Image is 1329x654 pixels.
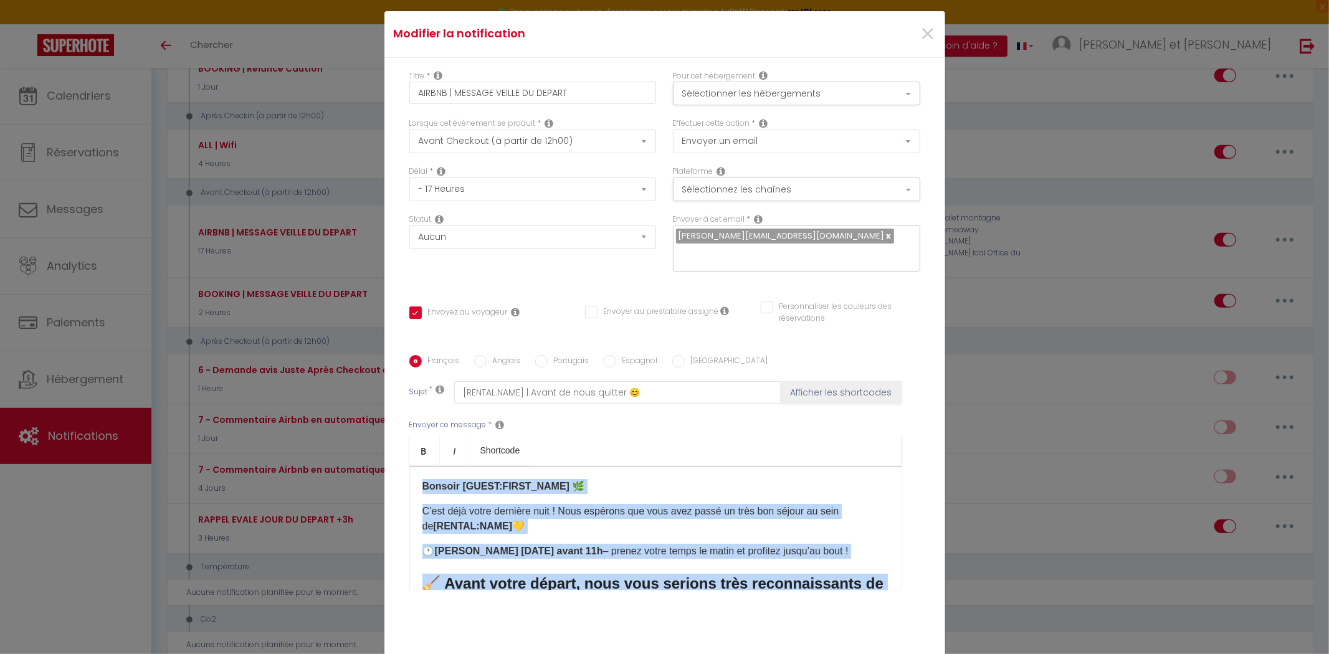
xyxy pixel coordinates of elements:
i: This Rental [760,70,768,80]
label: Anglais [487,355,521,369]
p: C’est déjà votre dernière nuit ! Nous espérons que vous avez passé un très bon séjour au sein de 💛 [422,504,888,534]
a: Bold [409,435,440,465]
label: Envoyez au voyageur [422,306,508,320]
i: Event Occur [545,118,554,128]
label: Espagnol [616,355,658,369]
h3: 🧹 Avant votre départ, nous vous serions très reconnaissants de : [422,574,888,614]
button: Sélectionnez les chaînes [673,178,920,201]
a: Shortcode [470,435,530,465]
strong: [RENTAL:NAME] [433,521,512,531]
i: Message [496,420,505,430]
label: Pour cet hébergement [673,70,756,82]
i: Action Time [437,166,446,176]
label: Effectuer cette action [673,118,750,130]
strong: Bonsoir [GUEST:FIRST_NAME] 🌿 [422,481,585,491]
strong: [PERSON_NAME] [DATE] avant 11h [435,546,603,556]
label: Envoyer ce message [409,419,487,431]
button: Close [920,21,935,48]
a: Italic [440,435,470,465]
i: Envoyer au prestataire si il est assigné [721,306,730,316]
label: Portugais [548,355,589,369]
label: Plateforme [673,166,713,178]
label: Envoyer à cet email [673,214,745,225]
label: Délai [409,166,428,178]
i: Title [434,70,443,80]
label: Français [422,355,460,369]
i: Booking status [436,214,444,224]
h4: Modifier la notification [394,25,750,42]
i: Subject [436,384,445,394]
i: Action Channel [717,166,726,176]
label: Sujet [409,386,428,399]
span: × [920,16,935,53]
i: Recipient [755,214,763,224]
label: Lorsque cet événement se produit [409,118,536,130]
button: Sélectionner les hébergements [673,82,920,105]
label: [GEOGRAPHIC_DATA] [685,355,768,369]
button: Afficher les shortcodes [781,381,902,404]
p: 🕐 – prenez votre temps le matin et profitez jusqu’au bout ! [422,544,888,559]
label: Statut [409,214,432,225]
label: Titre [409,70,425,82]
span: [PERSON_NAME][EMAIL_ADDRESS][DOMAIN_NAME] [679,230,885,242]
i: Envoyer au voyageur [512,307,520,317]
i: Action Type [760,118,768,128]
